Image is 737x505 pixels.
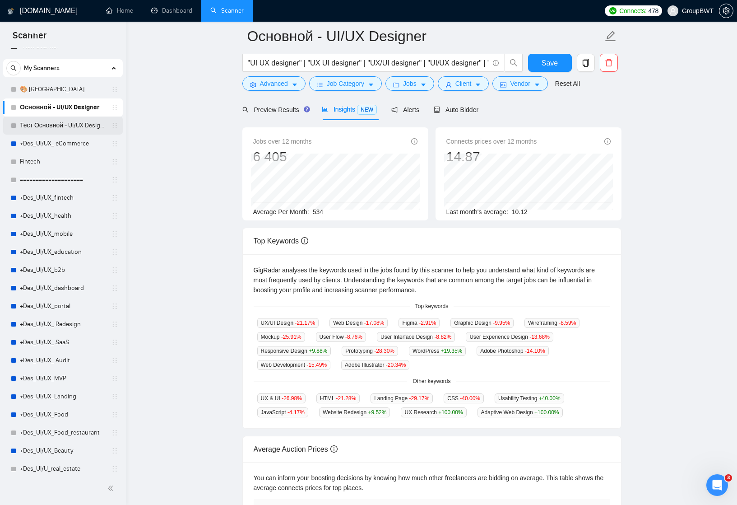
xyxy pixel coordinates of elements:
a: Fintech [20,153,106,171]
span: Save [542,57,558,69]
span: holder [111,267,118,274]
span: Responsive Design [257,346,331,356]
span: +9.88 % [309,348,327,354]
span: +100.00 % [534,409,559,416]
span: Preview Results [242,106,307,113]
a: +Des_UI/UX_ SaaS [20,333,106,351]
div: Average Auction Prices [254,436,610,462]
span: holder [111,248,118,256]
span: UX & UI [257,393,306,403]
img: logo [8,4,14,19]
span: caret-down [475,81,481,88]
a: +Des_UI/UX_MVP [20,369,106,388]
span: search [7,65,20,71]
span: +40.00 % [539,395,561,402]
span: +19.35 % [441,348,463,354]
span: holder [111,230,118,238]
a: +Des_UI/UX_Food [20,406,106,424]
span: info-circle [493,60,499,66]
a: +Des_UI/UX_portal [20,297,106,315]
span: UX/UI Design [257,318,319,328]
span: setting [250,81,256,88]
span: -21.17 % [295,320,315,326]
span: Alerts [391,106,419,113]
span: Landing Page [371,393,433,403]
span: holder [111,285,118,292]
span: -8.82 % [434,334,451,340]
div: GigRadar analyses the keywords used in the jobs found by this scanner to help you understand what... [254,265,610,295]
span: Vendor [510,79,530,89]
span: info-circle [301,237,308,244]
span: Advanced [260,79,288,89]
span: holder [111,194,118,201]
span: folder [393,81,399,88]
span: Adobe Illustrator [341,360,409,370]
span: -8.59 % [559,320,576,326]
a: ==================== [20,171,106,189]
input: Search Freelance Jobs... [248,57,489,69]
span: Top keywords [410,302,454,311]
button: copy [577,54,595,72]
a: +Des_UI/UX_Food_restaurant [20,424,106,442]
span: -29.17 % [409,395,430,402]
span: holder [111,158,118,165]
span: NEW [357,105,377,115]
span: Figma [399,318,440,328]
a: 🎨 [GEOGRAPHIC_DATA] [20,80,106,98]
span: info-circle [411,138,417,145]
span: 534 [313,208,323,215]
span: holder [111,429,118,436]
span: HTML [316,393,360,403]
a: searchScanner [210,7,244,14]
span: +9.52 % [368,409,386,416]
a: +Des_UI/UX_b2b [20,261,106,279]
span: -17.08 % [364,320,385,326]
button: search [505,54,523,72]
span: bars [317,81,323,88]
button: delete [600,54,618,72]
a: Reset All [555,79,580,89]
span: Wireframing [524,318,579,328]
span: search [505,59,522,67]
a: +Des_UI/UX_Beauty [20,442,106,460]
span: -14.10 % [525,348,545,354]
span: -26.98 % [282,395,302,402]
span: delete [600,59,617,67]
a: +Des_UI/UX_education [20,243,106,261]
span: Usability Testing [495,393,564,403]
span: User Interface Design [377,332,455,342]
div: 6 405 [253,148,312,165]
span: copy [577,59,594,67]
span: -40.00 % [460,395,480,402]
a: +Des_UI/UX_Landing [20,388,106,406]
span: search [242,107,249,113]
span: caret-down [534,81,540,88]
span: Other keywords [407,377,456,386]
span: area-chart [322,106,328,112]
span: double-left [107,484,116,493]
button: settingAdvancedcaret-down [242,76,306,91]
div: Top Keywords [254,228,610,254]
span: WordPress [409,346,466,356]
span: holder [111,140,118,147]
span: -8.76 % [345,334,362,340]
span: Adaptive Web Design [477,407,563,417]
span: Jobs over 12 months [253,136,312,146]
span: Client [455,79,472,89]
span: holder [111,447,118,454]
div: You can inform your boosting decisions by knowing how much other freelancers are bidding on avera... [254,473,610,493]
span: 10.12 [512,208,528,215]
div: 14.87 [446,148,537,165]
span: Average Per Month: [253,208,309,215]
span: robot [434,107,440,113]
span: -2.91 % [419,320,436,326]
span: UX Research [401,407,466,417]
span: Last month's average: [446,208,508,215]
button: search [6,61,21,75]
span: holder [111,176,118,183]
a: homeHome [106,7,133,14]
span: holder [111,411,118,418]
span: Job Category [327,79,364,89]
span: Website Redesign [319,407,390,417]
span: caret-down [420,81,426,88]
